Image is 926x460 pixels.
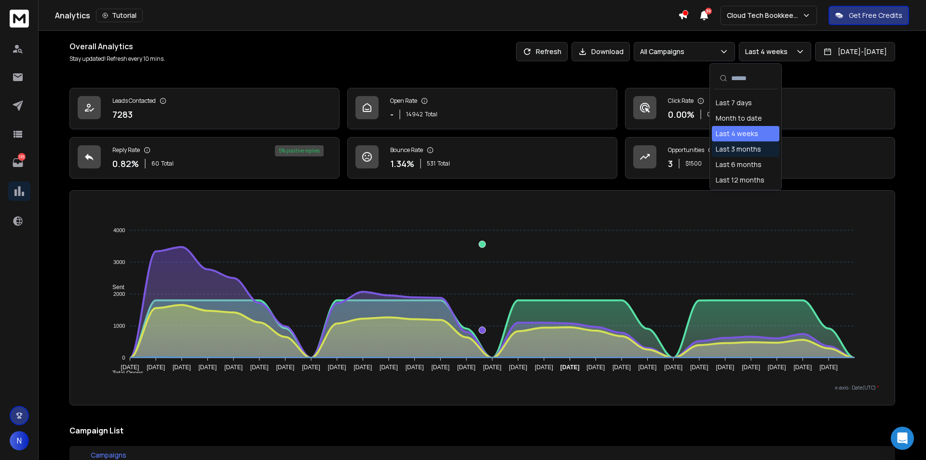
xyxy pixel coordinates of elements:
[509,364,528,371] tspan: [DATE]
[302,364,320,371] tspan: [DATE]
[18,153,26,161] p: 135
[829,6,909,25] button: Get Free Credits
[380,364,398,371] tspan: [DATE]
[390,108,394,121] p: -
[664,364,682,371] tspan: [DATE]
[96,9,143,22] button: Tutorial
[347,137,617,179] a: Bounce Rate1.34%531Total
[716,364,735,371] tspan: [DATE]
[406,364,424,371] tspan: [DATE]
[250,364,269,371] tspan: [DATE]
[123,355,125,361] tspan: 0
[8,153,27,172] a: 135
[432,364,450,371] tspan: [DATE]
[390,97,417,105] p: Open Rate
[586,364,605,371] tspan: [DATE]
[406,111,423,118] span: 14942
[10,431,29,450] button: N
[535,364,553,371] tspan: [DATE]
[742,364,760,371] tspan: [DATE]
[390,146,423,154] p: Bounce Rate
[69,55,165,63] p: Stay updated! Refresh every 10 mins.
[536,47,561,56] p: Refresh
[716,129,758,139] div: Last 4 weeks
[390,157,414,170] p: 1.34 %
[794,364,812,371] tspan: [DATE]
[819,364,838,371] tspan: [DATE]
[151,160,159,167] span: 60
[572,42,630,61] button: Download
[113,291,125,297] tspan: 2000
[625,88,895,129] a: Click Rate0.00%0 Total
[768,364,786,371] tspan: [DATE]
[275,145,324,156] div: 5 % positive replies
[705,8,712,14] span: 39
[745,47,791,56] p: Last 4 weeks
[69,88,340,129] a: Leads Contacted7283
[69,137,340,179] a: Reply Rate0.82%60Total5% positive replies
[112,108,133,121] p: 7283
[105,284,124,291] span: Sent
[112,157,139,170] p: 0.82 %
[716,175,764,185] div: Last 12 months
[112,97,156,105] p: Leads Contacted
[716,113,762,123] div: Month to date
[849,11,902,20] p: Get Free Credits
[668,97,694,105] p: Click Rate
[69,41,165,52] h1: Overall Analytics
[685,160,702,167] p: $ 1500
[113,227,125,233] tspan: 4000
[113,323,125,329] tspan: 1000
[113,259,125,265] tspan: 3000
[276,364,295,371] tspan: [DATE]
[625,137,895,179] a: Opportunities3$1500
[85,384,879,391] p: x-axis : Date(UTC)
[483,364,502,371] tspan: [DATE]
[707,111,724,118] p: 0 Total
[112,146,140,154] p: Reply Rate
[147,364,165,371] tspan: [DATE]
[560,364,580,371] tspan: [DATE]
[121,364,139,371] tspan: [DATE]
[161,160,174,167] span: Total
[457,364,476,371] tspan: [DATE]
[173,364,191,371] tspan: [DATE]
[815,42,895,61] button: [DATE]-[DATE]
[716,160,762,169] div: Last 6 months
[69,425,895,436] h2: Campaign List
[347,88,617,129] a: Open Rate-14942Total
[716,98,752,108] div: Last 7 days
[591,47,624,56] p: Download
[55,9,678,22] div: Analytics
[199,364,217,371] tspan: [DATE]
[425,111,437,118] span: Total
[640,47,688,56] p: All Campaigns
[716,144,761,154] div: Last 3 months
[328,364,346,371] tspan: [DATE]
[437,160,450,167] span: Total
[516,42,568,61] button: Refresh
[668,157,673,170] p: 3
[690,364,708,371] tspan: [DATE]
[613,364,631,371] tspan: [DATE]
[668,108,694,121] p: 0.00 %
[224,364,243,371] tspan: [DATE]
[727,11,802,20] p: Cloud Tech Bookkeeping
[639,364,657,371] tspan: [DATE]
[105,370,143,376] span: Total Opens
[354,364,372,371] tspan: [DATE]
[891,427,914,450] div: Open Intercom Messenger
[668,146,704,154] p: Opportunities
[427,160,436,167] span: 531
